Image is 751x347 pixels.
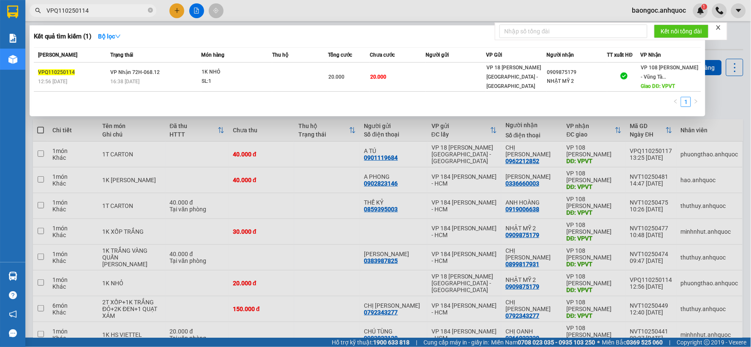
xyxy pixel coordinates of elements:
[486,65,541,89] span: VP 18 [PERSON_NAME][GEOGRAPHIC_DATA] - [GEOGRAPHIC_DATA]
[661,27,702,36] span: Kết nối tổng đài
[201,52,224,58] span: Món hàng
[370,74,386,80] span: 20.000
[691,97,701,107] button: right
[673,99,678,104] span: left
[691,97,701,107] li: Next Page
[7,5,18,18] img: logo-vxr
[9,310,17,318] span: notification
[328,74,344,80] span: 20.000
[38,69,75,75] span: VPQ110250114
[148,7,153,15] span: close-circle
[641,65,699,80] span: VP 108 [PERSON_NAME] - Vũng Tà...
[681,97,691,107] a: 1
[654,25,709,38] button: Kết nối tổng đài
[91,30,128,43] button: Bộ lọcdown
[9,291,17,299] span: question-circle
[110,79,139,85] span: 16:38 [DATE]
[715,25,721,30] span: close
[547,52,574,58] span: Người nhận
[9,329,17,337] span: message
[35,8,41,14] span: search
[202,77,265,86] div: SL: 1
[547,77,607,86] div: NHẬT MỸ 2
[426,52,449,58] span: Người gửi
[8,272,17,281] img: warehouse-icon
[38,52,77,58] span: [PERSON_NAME]
[38,79,67,85] span: 12:56 [DATE]
[8,34,17,43] img: solution-icon
[148,8,153,13] span: close-circle
[694,99,699,104] span: right
[46,6,146,15] input: Tìm tên, số ĐT hoặc mã đơn
[98,33,121,40] strong: Bộ lọc
[272,52,288,58] span: Thu hộ
[110,52,133,58] span: Trạng thái
[681,97,691,107] li: 1
[671,97,681,107] li: Previous Page
[328,52,352,58] span: Tổng cước
[641,83,675,89] span: Giao DĐ: VPVT
[500,25,647,38] input: Nhập số tổng đài
[110,69,160,75] span: VP Nhận 72H-068.12
[8,55,17,64] img: warehouse-icon
[547,68,607,77] div: 0909875179
[641,52,661,58] span: VP Nhận
[607,52,633,58] span: TT xuất HĐ
[202,68,265,77] div: 1K NHỎ
[115,33,121,39] span: down
[486,52,502,58] span: VP Gửi
[34,32,91,41] h3: Kết quả tìm kiếm ( 1 )
[671,97,681,107] button: left
[370,52,395,58] span: Chưa cước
